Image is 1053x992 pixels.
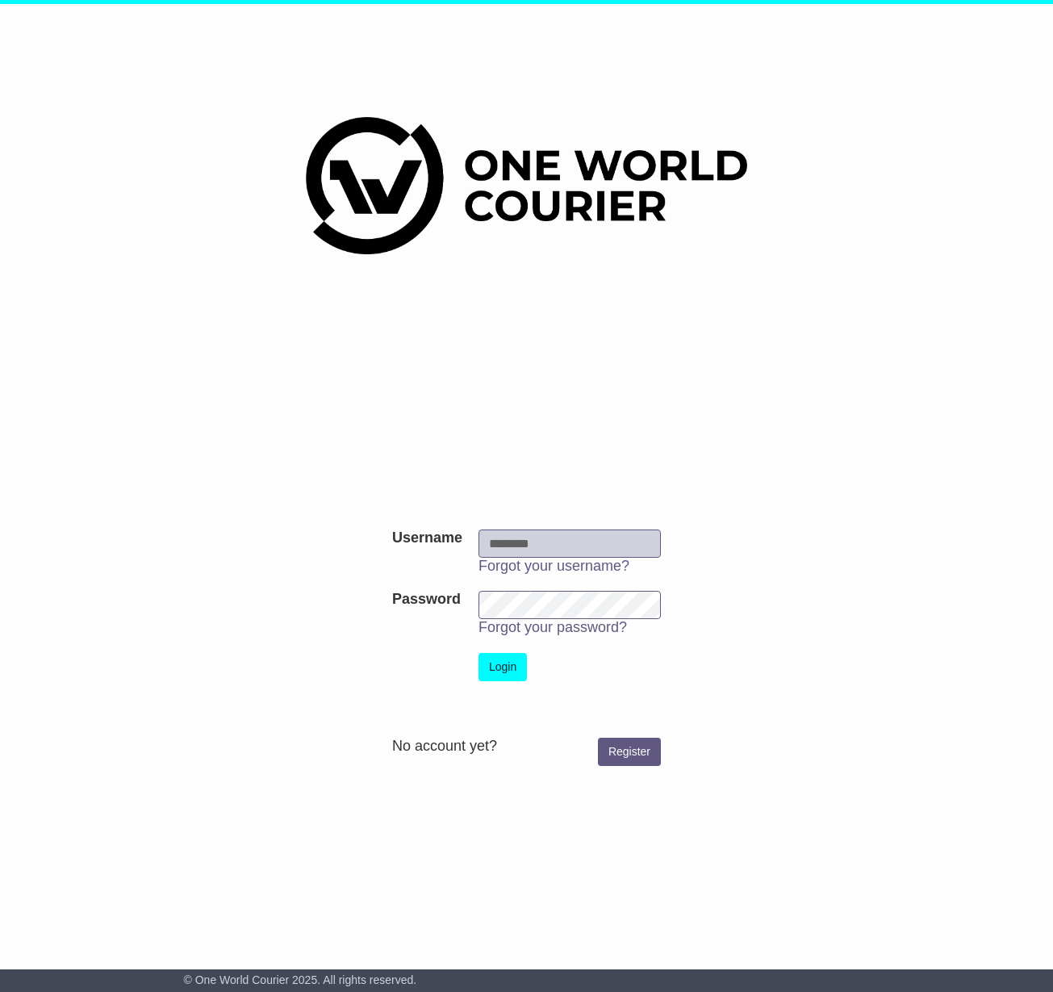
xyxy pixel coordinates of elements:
[306,117,746,254] img: One World
[478,619,627,635] a: Forgot your password?
[392,529,462,547] label: Username
[184,973,417,986] span: © One World Courier 2025. All rights reserved.
[392,738,661,756] div: No account yet?
[598,738,661,766] a: Register
[478,558,629,574] a: Forgot your username?
[392,591,461,609] label: Password
[478,653,527,681] button: Login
